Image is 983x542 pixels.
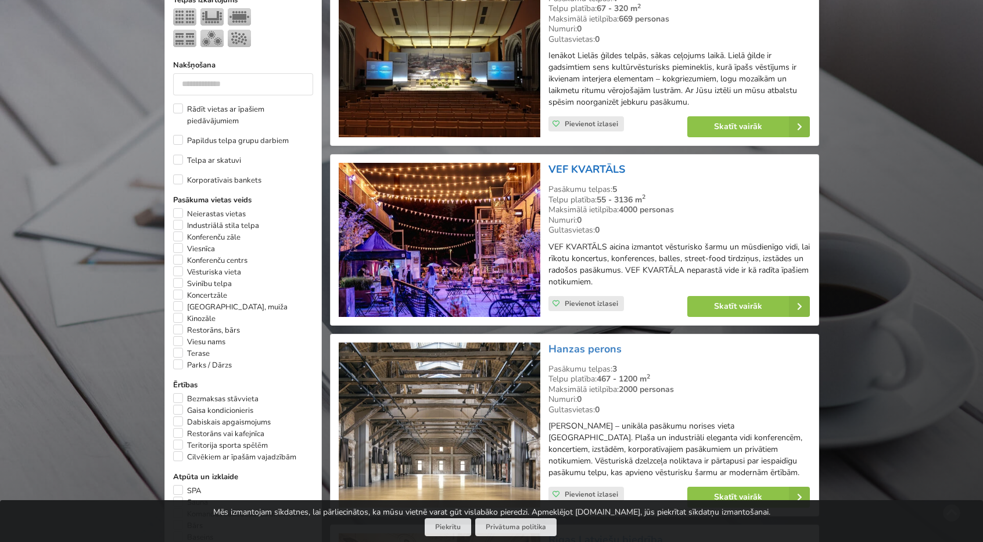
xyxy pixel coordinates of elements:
div: Gultasvietas: [548,34,810,45]
img: Pieņemšana [228,30,251,47]
label: Atpūta un izklaide [173,471,313,483]
div: Numuri: [548,394,810,405]
img: Konferenču centrs | Rīga | Hanzas perons [339,343,540,508]
label: Restorāns vai kafejnīca [173,428,264,440]
p: [PERSON_NAME] – unikāla pasākumu norises vieta [GEOGRAPHIC_DATA]. Plaša un industriāli eleganta v... [548,420,810,479]
label: Viesu nams [173,336,225,348]
div: Gultasvietas: [548,225,810,236]
p: Ienākot Lielās ģildes telpās, sākas ceļojums laikā. Lielā ģilde ir gadsimtiem sens kultūrvēsturis... [548,50,810,108]
strong: 0 [595,34,600,45]
label: Sauna [173,497,208,508]
a: VEF KVARTĀLS [548,162,625,176]
div: Pasākumu telpas: [548,364,810,375]
img: Teātris [173,8,196,26]
label: Neierastas vietas [173,208,246,220]
label: Svinību telpa [173,278,232,290]
strong: 4000 personas [619,204,674,215]
a: Privātuma politika [475,518,557,536]
div: Telpu platība: [548,374,810,384]
label: Telpa ar skatuvi [173,155,241,166]
label: Industriālā stila telpa [173,220,259,231]
label: Papildus telpa grupu darbiem [173,135,289,147]
label: Cilvēkiem ar īpašām vajadzībām [173,451,296,463]
label: Dabiskais apgaismojums [173,416,271,428]
strong: 55 - 3136 m [597,194,645,205]
button: Piekrītu [425,518,471,536]
div: Telpu platība: [548,3,810,14]
img: Klase [173,30,196,47]
strong: 0 [595,224,600,236]
label: Bezmaksas stāvvieta [173,393,259,405]
strong: 5 [612,184,617,195]
label: Terase [173,348,210,359]
span: Pievienot izlasei [565,119,618,129]
label: Koncertzāle [173,290,227,301]
strong: 0 [577,394,582,405]
strong: 67 - 320 m [597,3,641,14]
label: Rādīt vietas ar īpašiem piedāvājumiem [173,104,313,127]
strong: 3 [612,363,617,375]
label: Ērtības [173,379,313,391]
sup: 2 [637,2,641,10]
label: Restorāns, bārs [173,325,240,336]
strong: 467 - 1200 m [597,373,650,384]
a: Skatīt vairāk [687,116,810,137]
img: Bankets [200,30,224,47]
span: Pievienot izlasei [565,299,618,308]
label: Teritorija sporta spēlēm [173,440,268,451]
p: VEF KVARTĀLS aicina izmantot vēsturisko šarmu un mūsdienīgo vidi, lai rīkotu koncertus, konferenc... [548,241,810,288]
label: Vēsturiska vieta [173,266,241,278]
div: Telpu platība: [548,195,810,205]
a: Skatīt vairāk [687,296,810,317]
label: Viesnīca [173,243,215,255]
div: Numuri: [548,24,810,34]
div: Gultasvietas: [548,405,810,415]
label: Nakšņošana [173,59,313,71]
div: Pasākumu telpas: [548,184,810,195]
sup: 2 [642,192,645,201]
label: SPA [173,485,201,497]
label: Gaisa kondicionieris [173,405,253,416]
sup: 2 [647,372,650,381]
a: Hanzas perons [548,342,622,356]
img: Sapulce [228,8,251,26]
span: Pievienot izlasei [565,490,618,499]
strong: 0 [577,23,582,34]
div: Numuri: [548,215,810,226]
strong: 669 personas [619,13,669,24]
div: Maksimālā ietilpība: [548,205,810,215]
label: Korporatīvais bankets [173,174,261,186]
div: Maksimālā ietilpība: [548,384,810,395]
strong: 0 [595,404,600,415]
label: Pasākuma vietas veids [173,194,313,206]
a: Skatīt vairāk [687,487,810,508]
label: Kinozāle [173,313,216,325]
label: [GEOGRAPHIC_DATA], muiža [173,301,288,313]
label: Konferenču zāle [173,231,241,243]
label: Parks / Dārzs [173,359,232,371]
strong: 2000 personas [619,384,674,395]
img: U-Veids [200,8,224,26]
img: Neierastas vietas | Rīga | VEF KVARTĀLS [339,163,540,317]
div: Maksimālā ietilpība: [548,14,810,24]
label: Konferenču centrs [173,255,247,266]
strong: 0 [577,215,582,226]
